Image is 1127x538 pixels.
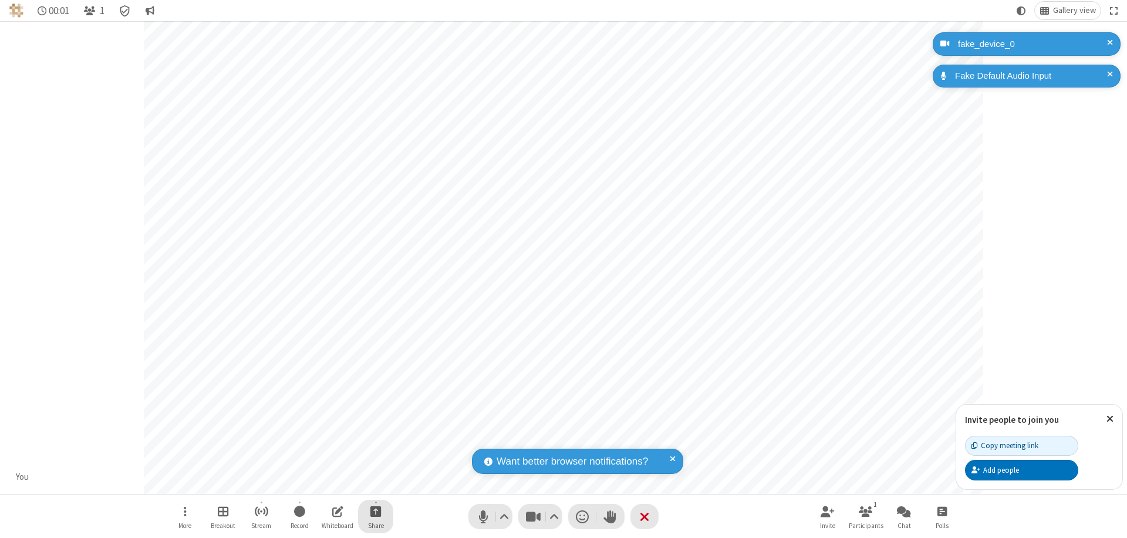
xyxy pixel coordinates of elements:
[468,504,512,529] button: Mute (⌘+Shift+A)
[546,504,562,529] button: Video setting
[1105,2,1123,19] button: Fullscreen
[320,500,355,533] button: Open shared whiteboard
[596,504,625,529] button: Raise hand
[140,2,159,19] button: Conversation
[848,500,883,533] button: Open participant list
[936,522,949,529] span: Polls
[1012,2,1031,19] button: Using system theme
[1053,6,1096,15] span: Gallery view
[897,522,911,529] span: Chat
[971,440,1038,451] div: Copy meeting link
[178,522,191,529] span: More
[114,2,136,19] div: Meeting details Encryption enabled
[79,2,109,19] button: Open participant list
[965,460,1078,480] button: Add people
[167,500,203,533] button: Open menu
[282,500,317,533] button: Start recording
[251,522,271,529] span: Stream
[497,454,648,469] span: Want better browser notifications?
[100,5,104,16] span: 1
[322,522,353,529] span: Whiteboard
[205,500,241,533] button: Manage Breakout Rooms
[886,500,922,533] button: Open chat
[1035,2,1101,19] button: Change layout
[497,504,512,529] button: Audio settings
[820,522,835,529] span: Invite
[870,499,880,510] div: 1
[211,522,235,529] span: Breakout
[951,69,1112,83] div: Fake Default Audio Input
[33,2,75,19] div: Timer
[518,504,562,529] button: Stop video (⌘+Shift+V)
[49,5,69,16] span: 00:01
[849,522,883,529] span: Participants
[244,500,279,533] button: Start streaming
[630,504,659,529] button: End or leave meeting
[12,470,33,484] div: You
[954,38,1112,51] div: fake_device_0
[358,500,393,533] button: Start sharing
[924,500,960,533] button: Open poll
[368,522,384,529] span: Share
[568,504,596,529] button: Send a reaction
[810,500,845,533] button: Invite participants (⌘+Shift+I)
[291,522,309,529] span: Record
[9,4,23,18] img: QA Selenium DO NOT DELETE OR CHANGE
[965,436,1078,456] button: Copy meeting link
[1098,405,1122,433] button: Close popover
[965,414,1059,425] label: Invite people to join you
